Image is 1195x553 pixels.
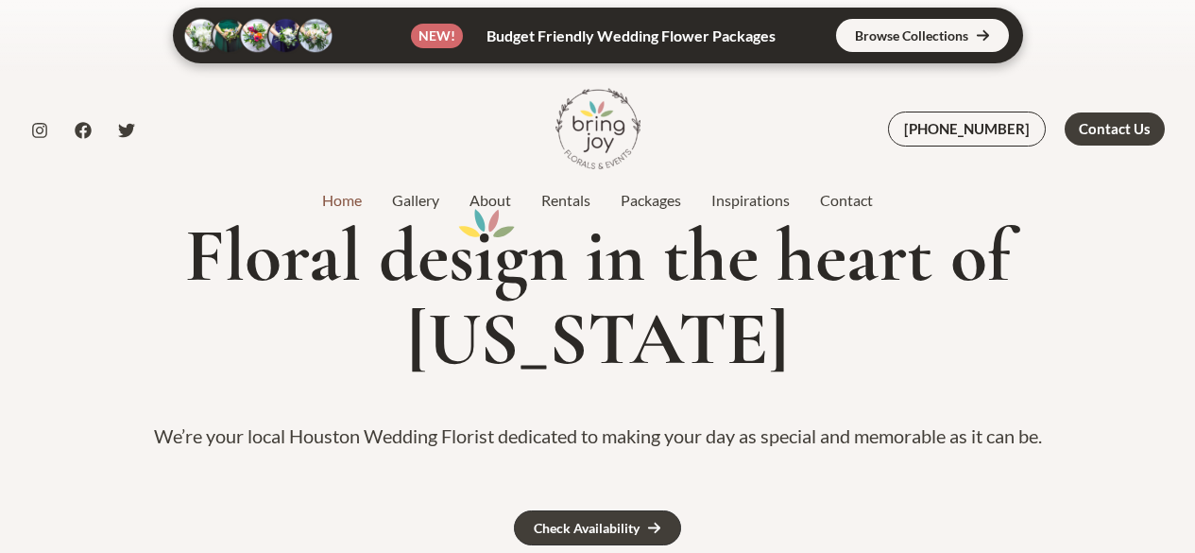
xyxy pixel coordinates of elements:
p: We’re your local Houston Wedding Florist dedicated to making your day as special and memorable as... [23,419,1172,454]
a: Contact [805,189,888,212]
a: About [454,189,526,212]
nav: Site Navigation [307,186,888,215]
a: Packages [606,189,696,212]
img: Bring Joy [555,86,640,171]
a: Gallery [377,189,454,212]
a: Rentals [526,189,606,212]
a: Check Availability [514,510,681,545]
a: Twitter [118,122,135,139]
a: [PHONE_NUMBER] [888,112,1046,147]
h1: Floral des gn in the heart of [US_STATE] [23,215,1172,381]
a: Home [307,189,377,212]
a: Contact Us [1065,112,1165,146]
div: Check Availability [534,522,640,535]
a: Inspirations [696,189,805,212]
mark: i [474,215,494,298]
a: Facebook [75,122,92,139]
a: Instagram [31,122,48,139]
